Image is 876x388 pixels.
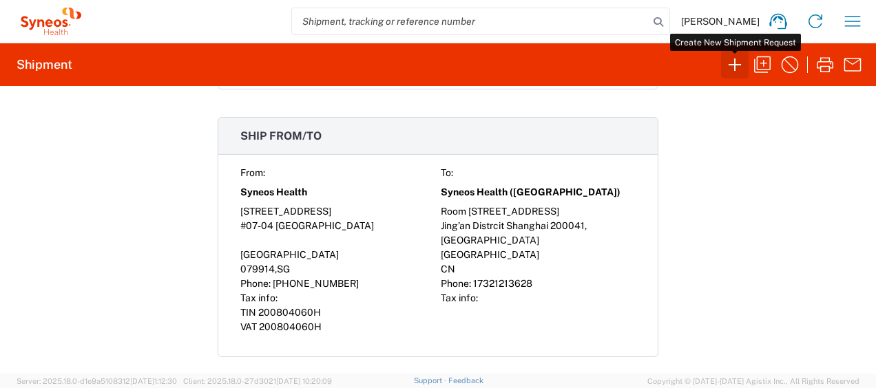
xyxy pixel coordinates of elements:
span: Syneos Health ([GEOGRAPHIC_DATA]) [441,185,620,200]
span: To: [441,167,453,178]
span: Copyright © [DATE]-[DATE] Agistix Inc., All Rights Reserved [647,375,859,387]
span: [PERSON_NAME] [681,15,760,28]
a: Support [414,376,448,385]
span: Ship from/to [240,129,322,142]
div: #07-04 [GEOGRAPHIC_DATA] [240,219,435,248]
span: Phone: [441,278,471,289]
span: 17321213628 [473,278,532,289]
span: CN [441,263,455,274]
span: SG [277,263,290,274]
span: [GEOGRAPHIC_DATA] [441,249,539,260]
h2: Shipment [17,56,72,73]
span: [GEOGRAPHIC_DATA] [240,249,339,260]
span: , [275,263,277,274]
span: Server: 2025.18.0-d1e9a510831 [17,377,177,385]
input: Shipment, tracking or reference number [292,8,649,34]
span: 200804060H [258,307,321,318]
span: Tax info: [441,292,478,303]
span: 2[DATE]1:12:30 [125,377,177,385]
span: Syneos Health [240,185,307,200]
span: [PHONE_NUMBER] [273,278,359,289]
span: Client: 2025.18.0-27d3021 [183,377,332,385]
span: TIN [240,307,256,318]
span: [DATE] 10:20:09 [276,377,332,385]
span: 200804060H [259,321,322,332]
span: 079914 [240,263,275,274]
div: [STREET_ADDRESS] [240,204,435,219]
span: From: [240,167,265,178]
span: Tax info: [240,292,278,303]
div: Jing’an Distrcit Shanghai 200041, [GEOGRAPHIC_DATA] [441,219,636,248]
span: VAT [240,321,257,332]
a: Feedback [448,376,483,385]
span: Phone: [240,278,271,289]
div: Room [STREET_ADDRESS] [441,204,636,219]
